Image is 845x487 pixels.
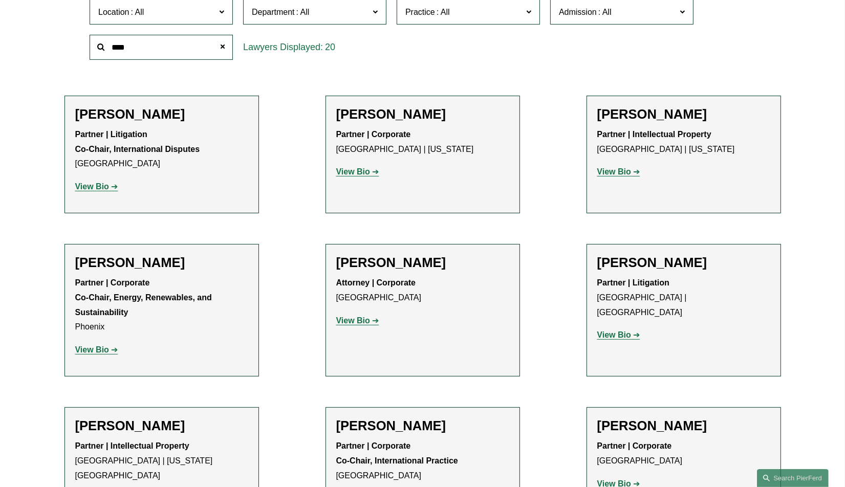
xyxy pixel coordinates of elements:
a: View Bio [336,167,379,176]
span: Department [252,8,295,16]
strong: View Bio [336,316,370,325]
p: [GEOGRAPHIC_DATA] | [US_STATE][GEOGRAPHIC_DATA] [75,439,248,483]
strong: View Bio [597,167,631,176]
strong: View Bio [597,330,631,339]
strong: View Bio [336,167,370,176]
strong: Co-Chair, International Practice [336,456,458,465]
strong: Partner | Litigation Co-Chair, International Disputes [75,130,200,153]
span: Admission [559,8,597,16]
h2: [PERSON_NAME] [336,255,509,271]
a: View Bio [75,182,118,191]
h2: [PERSON_NAME] [336,106,509,122]
strong: Partner | Intellectual Property [597,130,711,139]
p: Phoenix [75,276,248,335]
h2: [PERSON_NAME] [75,255,248,271]
h2: [PERSON_NAME] [597,255,770,271]
h2: [PERSON_NAME] [597,418,770,434]
span: Practice [405,8,435,16]
strong: Co-Chair, Energy, Renewables, and Sustainability [75,293,214,317]
a: View Bio [597,167,640,176]
strong: Partner | Corporate [597,441,672,450]
strong: Partner | Corporate [336,441,411,450]
p: [GEOGRAPHIC_DATA] | [GEOGRAPHIC_DATA] [597,276,770,320]
a: Search this site [757,469,829,487]
strong: Partner | Intellectual Property [75,441,189,450]
p: [GEOGRAPHIC_DATA] [336,276,509,305]
strong: Attorney | Corporate [336,278,416,287]
p: [GEOGRAPHIC_DATA] [336,439,509,483]
strong: Partner | Corporate [336,130,411,139]
h2: [PERSON_NAME] [75,418,248,434]
h2: [PERSON_NAME] [597,106,770,122]
span: Location [98,8,129,16]
strong: View Bio [75,345,109,354]
p: [GEOGRAPHIC_DATA] [75,127,248,171]
p: [GEOGRAPHIC_DATA] [597,439,770,469]
strong: View Bio [75,182,109,191]
a: View Bio [597,330,640,339]
h2: [PERSON_NAME] [75,106,248,122]
p: [GEOGRAPHIC_DATA] | [US_STATE] [336,127,509,157]
a: View Bio [336,316,379,325]
strong: Partner | Litigation [597,278,669,287]
p: [GEOGRAPHIC_DATA] | [US_STATE] [597,127,770,157]
strong: Partner | Corporate [75,278,150,287]
h2: [PERSON_NAME] [336,418,509,434]
a: View Bio [75,345,118,354]
span: 20 [325,42,335,52]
